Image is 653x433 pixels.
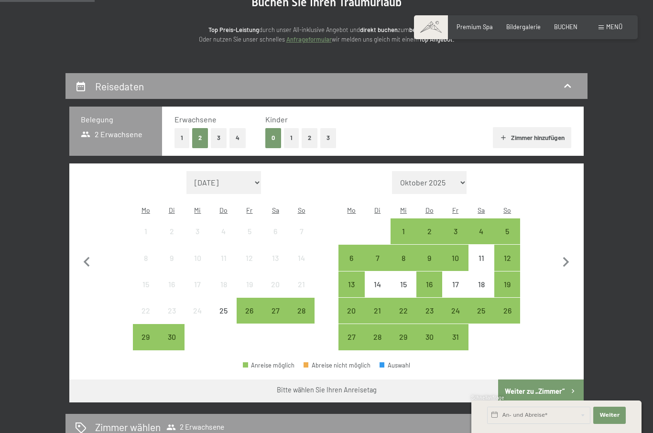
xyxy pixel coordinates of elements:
div: Anreise nicht möglich [288,218,314,244]
div: Anreise möglich [442,324,468,350]
div: 17 [443,281,467,304]
div: Anreise möglich [365,324,391,350]
div: Sun Oct 26 2025 [494,298,520,324]
div: Sat Sep 13 2025 [262,245,288,271]
div: 24 [443,307,467,331]
div: Anreise möglich [468,298,494,324]
button: 3 [211,128,227,148]
span: Weiter [599,411,620,419]
div: 1 [134,227,158,251]
div: Tue Sep 30 2025 [159,324,185,350]
div: Wed Sep 10 2025 [185,245,210,271]
div: Fri Oct 24 2025 [442,298,468,324]
div: 2 [160,227,184,251]
div: 30 [417,333,441,357]
div: Anreise nicht möglich [211,245,237,271]
div: Thu Oct 09 2025 [416,245,442,271]
div: Thu Sep 11 2025 [211,245,237,271]
strong: Top Angebot. [419,35,455,43]
div: 29 [134,333,158,357]
div: 11 [469,254,493,278]
div: 19 [238,281,261,304]
div: Fri Oct 17 2025 [442,271,468,297]
div: Mon Oct 06 2025 [338,245,364,271]
div: Thu Oct 16 2025 [416,271,442,297]
div: 1 [392,227,415,251]
p: durch unser All-inklusive Angebot und zum ! Oder nutzen Sie unser schnelles wir melden uns gleich... [135,25,518,44]
a: BUCHEN [554,23,577,31]
div: 19 [495,281,519,304]
div: Anreise möglich [494,298,520,324]
div: Tue Oct 28 2025 [365,324,391,350]
div: Anreise möglich [338,271,364,297]
div: Anreise möglich [442,245,468,271]
button: Nächster Monat [556,171,576,351]
div: 22 [134,307,158,331]
div: 31 [443,333,467,357]
div: Mon Oct 13 2025 [338,271,364,297]
div: 22 [392,307,415,331]
div: Anreise nicht möglich [185,218,210,244]
div: Anreise nicht möglich [468,271,494,297]
div: Anreise möglich [243,362,294,368]
div: Anreise möglich [416,298,442,324]
div: Anreise möglich [494,218,520,244]
button: 3 [320,128,336,148]
div: 18 [212,281,236,304]
div: Wed Oct 08 2025 [391,245,416,271]
div: Sat Sep 06 2025 [262,218,288,244]
div: Fri Sep 26 2025 [237,298,262,324]
div: Anreise nicht möglich [442,271,468,297]
div: Sun Oct 19 2025 [494,271,520,297]
button: 0 [265,128,281,148]
div: Anreise nicht möglich [237,218,262,244]
div: Wed Oct 15 2025 [391,271,416,297]
div: Sun Sep 21 2025 [288,271,314,297]
div: Anreise möglich [133,324,159,350]
div: Anreise möglich [442,218,468,244]
div: Anreise nicht möglich [133,245,159,271]
div: Auswahl [380,362,410,368]
div: Tue Oct 07 2025 [365,245,391,271]
span: 2 Erwachsene [166,422,224,432]
div: Anreise nicht möglich [237,271,262,297]
button: Weiter zu „Zimmer“ [498,379,584,402]
div: 26 [238,307,261,331]
div: Anreise nicht möglich [133,218,159,244]
span: Erwachsene [174,115,217,124]
div: Anreise nicht möglich [468,245,494,271]
div: Anreise nicht möglich [133,298,159,324]
abbr: Freitag [452,206,458,214]
div: Fri Oct 03 2025 [442,218,468,244]
div: Anreise möglich [468,218,494,244]
div: Anreise nicht möglich [211,271,237,297]
div: Anreise nicht möglich [185,271,210,297]
div: Anreise nicht möglich [288,245,314,271]
div: Anreise nicht möglich [159,245,185,271]
div: 8 [134,254,158,278]
strong: direkt buchen [360,26,398,33]
abbr: Donnerstag [219,206,228,214]
h3: Belegung [81,114,151,125]
div: 7 [366,254,390,278]
div: Sat Oct 04 2025 [468,218,494,244]
div: 13 [263,254,287,278]
div: Mon Sep 08 2025 [133,245,159,271]
div: 24 [185,307,209,331]
div: 11 [212,254,236,278]
abbr: Mittwoch [194,206,201,214]
div: 27 [263,307,287,331]
div: Anreise möglich [338,324,364,350]
div: Wed Oct 01 2025 [391,218,416,244]
div: 28 [289,307,313,331]
div: Thu Sep 25 2025 [211,298,237,324]
div: Anreise möglich [391,298,416,324]
div: Anreise möglich [416,324,442,350]
div: 20 [339,307,363,331]
div: 15 [134,281,158,304]
div: Tue Sep 09 2025 [159,245,185,271]
div: Mon Sep 15 2025 [133,271,159,297]
abbr: Montag [141,206,150,214]
div: Anreise nicht möglich [185,245,210,271]
div: Anreise möglich [338,245,364,271]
